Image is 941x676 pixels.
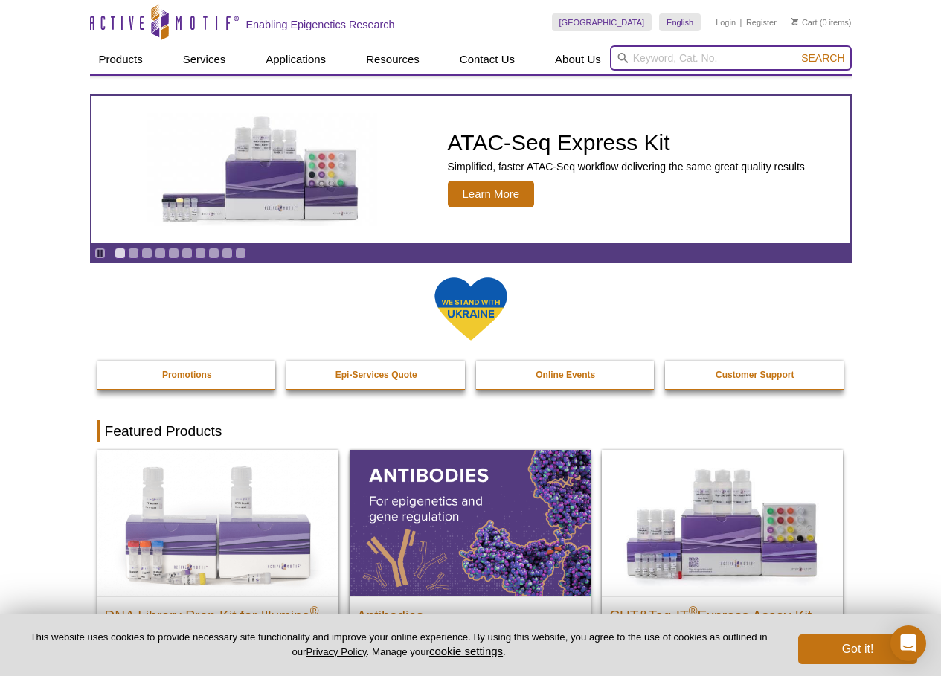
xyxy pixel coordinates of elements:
[97,450,338,596] img: DNA Library Prep Kit for Illumina
[91,96,850,243] article: ATAC-Seq Express Kit
[90,45,152,74] a: Products
[195,248,206,259] a: Go to slide 7
[429,645,503,657] button: cookie settings
[609,601,835,623] h2: CUT&Tag-IT Express Assay Kit
[791,18,798,25] img: Your Cart
[97,361,277,389] a: Promotions
[448,181,535,207] span: Learn More
[716,370,794,380] strong: Customer Support
[448,132,805,154] h2: ATAC-Seq Express Kit
[162,370,212,380] strong: Promotions
[801,52,844,64] span: Search
[798,634,917,664] button: Got it!
[94,248,106,259] a: Toggle autoplay
[451,45,524,74] a: Contact Us
[168,248,179,259] a: Go to slide 5
[659,13,701,31] a: English
[689,604,698,617] sup: ®
[602,450,843,675] a: CUT&Tag-IT® Express Assay Kit CUT&Tag-IT®Express Assay Kit Less variable and higher-throughput ge...
[208,248,219,259] a: Go to slide 8
[24,631,774,659] p: This website uses cookies to provide necessary site functionality and improve your online experie...
[610,45,852,71] input: Keyword, Cat. No.
[740,13,742,31] li: |
[115,248,126,259] a: Go to slide 1
[235,248,246,259] a: Go to slide 10
[222,248,233,259] a: Go to slide 9
[434,276,508,342] img: We Stand With Ukraine
[746,17,777,28] a: Register
[141,248,152,259] a: Go to slide 3
[246,18,395,31] h2: Enabling Epigenetics Research
[476,361,656,389] a: Online Events
[357,601,583,623] h2: Antibodies
[174,45,235,74] a: Services
[357,45,428,74] a: Resources
[890,625,926,661] div: Open Intercom Messenger
[257,45,335,74] a: Applications
[350,450,591,675] a: All Antibodies Antibodies Application-tested antibodies for ChIP, CUT&Tag, and CUT&RUN.
[536,370,595,380] strong: Online Events
[350,450,591,596] img: All Antibodies
[797,51,849,65] button: Search
[128,248,139,259] a: Go to slide 2
[306,646,366,657] a: Privacy Policy
[546,45,610,74] a: About Us
[97,420,844,442] h2: Featured Products
[105,601,331,623] h2: DNA Library Prep Kit for Illumina
[448,160,805,173] p: Simplified, faster ATAC-Seq workflow delivering the same great quality results
[286,361,466,389] a: Epi-Services Quote
[716,17,736,28] a: Login
[552,13,652,31] a: [GEOGRAPHIC_DATA]
[665,361,845,389] a: Customer Support
[139,113,385,226] img: ATAC-Seq Express Kit
[335,370,417,380] strong: Epi-Services Quote
[791,17,818,28] a: Cart
[310,604,319,617] sup: ®
[602,450,843,596] img: CUT&Tag-IT® Express Assay Kit
[155,248,166,259] a: Go to slide 4
[182,248,193,259] a: Go to slide 6
[791,13,852,31] li: (0 items)
[91,96,850,243] a: ATAC-Seq Express Kit ATAC-Seq Express Kit Simplified, faster ATAC-Seq workflow delivering the sam...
